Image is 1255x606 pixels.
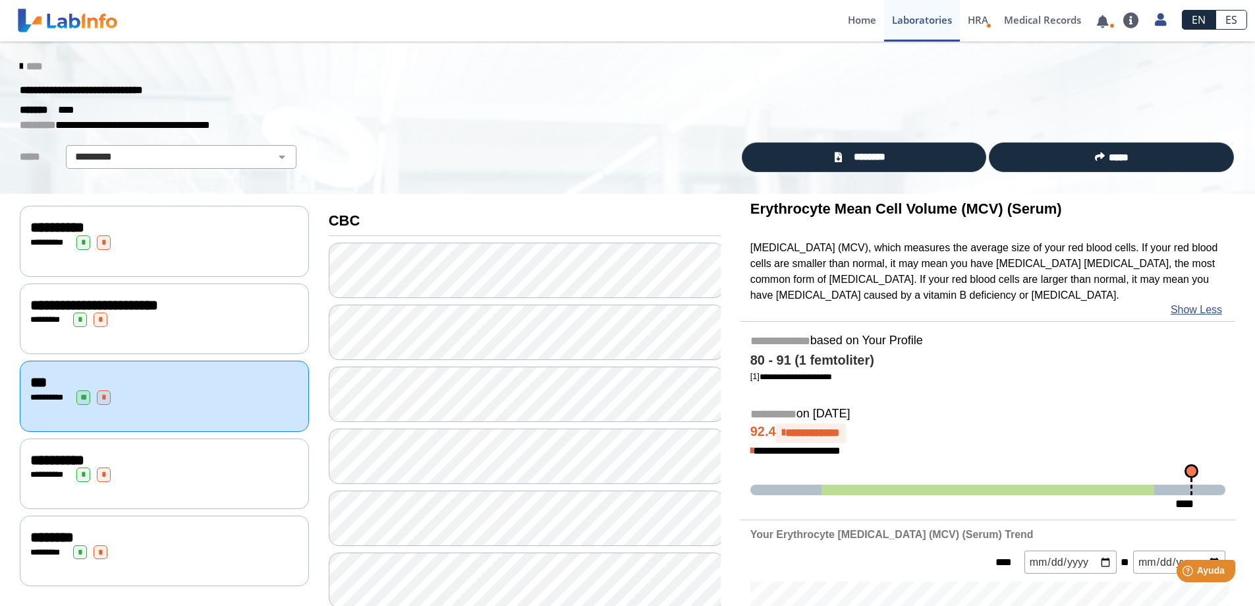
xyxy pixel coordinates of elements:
p: [MEDICAL_DATA] (MCV), which measures the average size of your red blood cells. If your red blood ... [750,240,1225,303]
a: EN [1182,10,1215,30]
input: mm/dd/yyyy [1133,551,1225,574]
h4: 80 - 91 (1 femtoliter) [750,353,1225,369]
a: Show Less [1171,302,1222,318]
a: [1] [750,371,832,381]
b: CBC [329,212,360,229]
h5: based on Your Profile [750,334,1225,349]
b: Erythrocyte Mean Cell Volume (MCV) (Serum) [750,200,1062,217]
h5: on [DATE] [750,407,1225,422]
h4: 92.4 [750,423,1225,443]
iframe: Help widget launcher [1138,555,1241,591]
span: HRA [968,13,988,26]
a: ES [1215,10,1247,30]
b: Your Erythrocyte [MEDICAL_DATA] (MCV) (Serum) Trend [750,529,1034,540]
input: mm/dd/yyyy [1024,551,1117,574]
